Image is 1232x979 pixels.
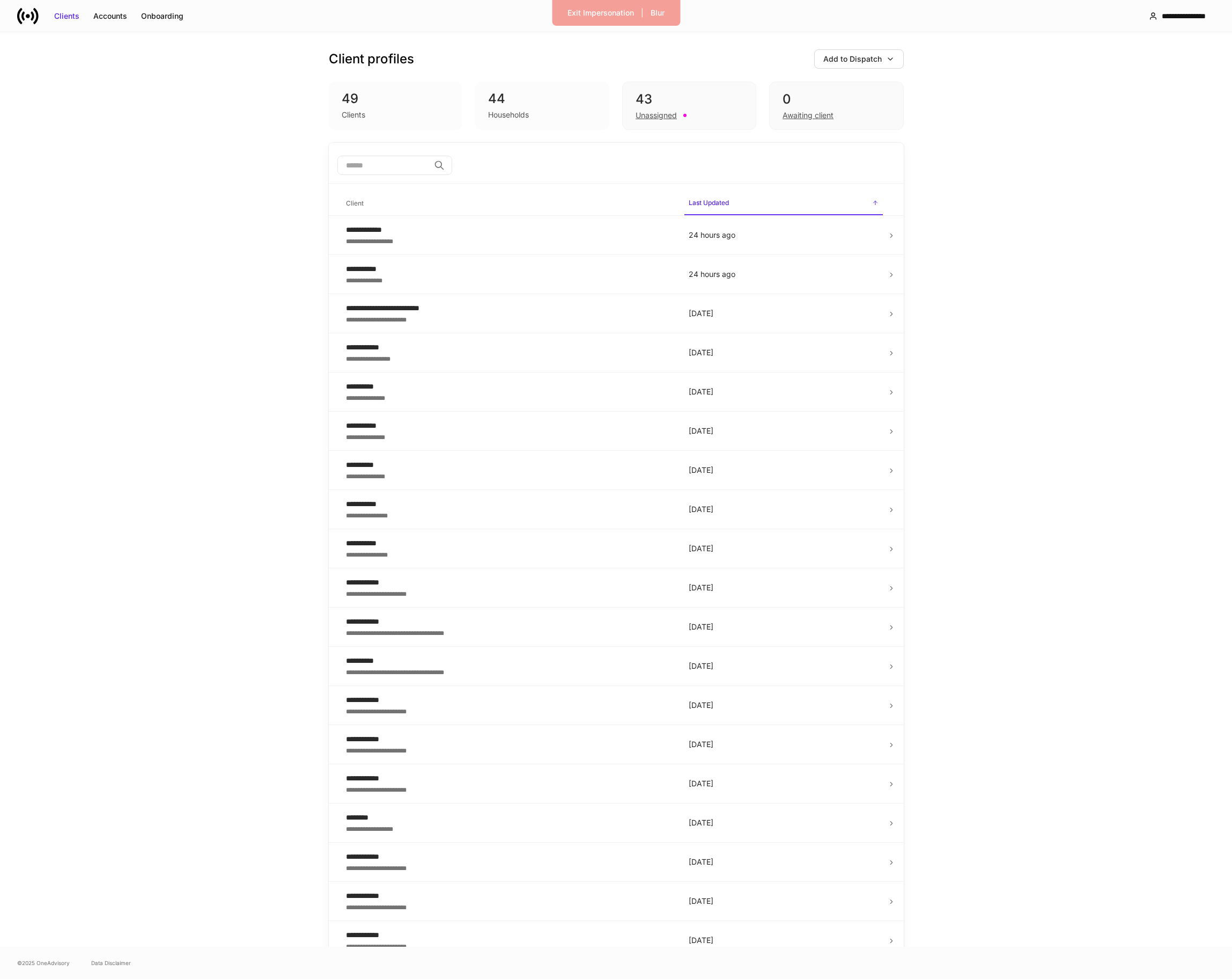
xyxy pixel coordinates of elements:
[689,817,879,828] p: [DATE]
[346,198,364,208] h6: Client
[689,622,879,632] p: [DATE]
[54,11,79,21] div: Clients
[689,582,879,593] p: [DATE]
[689,230,879,240] p: 24 hours ago
[141,11,183,21] div: Onboarding
[783,110,833,121] div: Awaiting client
[689,896,879,907] p: [DATE]
[91,959,131,967] a: Data Disclaimer
[488,109,529,120] div: Households
[644,4,672,21] button: Blur
[814,49,904,69] button: Add to Dispatch
[689,426,879,436] p: [DATE]
[823,54,882,64] div: Add to Dispatch
[689,504,879,515] p: [DATE]
[17,959,70,967] span: © 2025 OneAdvisory
[560,4,641,21] button: Exit Impersonation
[636,110,677,121] div: Unassigned
[636,91,743,108] div: 43
[651,8,665,18] div: Blur
[134,8,190,25] button: Onboarding
[689,778,879,789] p: [DATE]
[47,8,86,25] button: Clients
[689,386,879,397] p: [DATE]
[689,857,879,867] p: [DATE]
[689,700,879,711] p: [DATE]
[342,193,676,215] span: Client
[684,192,883,215] span: Last Updated
[689,739,879,750] p: [DATE]
[689,465,879,476] p: [DATE]
[689,543,879,554] p: [DATE]
[93,11,127,21] div: Accounts
[488,90,596,107] div: 44
[769,82,903,130] div: 0Awaiting client
[689,935,879,946] p: [DATE]
[689,347,879,358] p: [DATE]
[689,269,879,280] p: 24 hours ago
[783,91,890,108] div: 0
[86,8,134,25] button: Accounts
[342,109,365,120] div: Clients
[689,198,729,208] h6: Last Updated
[329,50,414,68] h3: Client profiles
[689,661,879,671] p: [DATE]
[342,90,450,107] div: 49
[567,8,634,18] div: Exit Impersonation
[622,82,756,130] div: 43Unassigned
[689,308,879,319] p: [DATE]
